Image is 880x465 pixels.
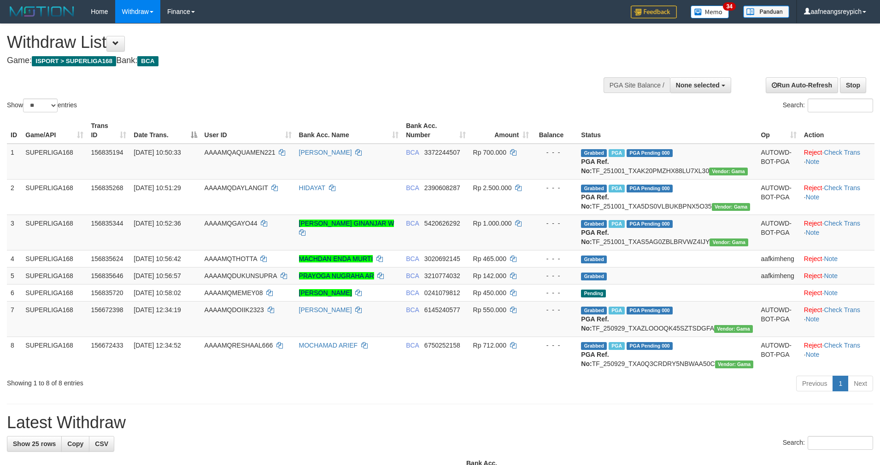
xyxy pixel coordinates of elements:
[91,289,123,296] span: 156835720
[581,307,607,314] span: Grabbed
[536,341,574,350] div: - - -
[22,117,87,144] th: Game/API: activate to sort column ascending
[824,255,838,262] a: Note
[581,351,609,367] b: PGA Ref. No:
[134,272,181,279] span: [DATE] 10:56:57
[808,99,873,112] input: Search:
[800,337,874,372] td: · ·
[406,149,419,156] span: BCA
[22,337,87,372] td: SUPERLIGA168
[299,289,352,296] a: [PERSON_NAME]
[424,220,460,227] span: Copy 5420626292 to clipboard
[581,193,609,210] b: PGA Ref. No:
[402,117,469,144] th: Bank Acc. Number: activate to sort column ascending
[808,436,873,450] input: Search:
[715,360,754,368] span: Vendor URL: https://trx31.1velocity.biz
[91,220,123,227] span: 156835344
[424,184,460,192] span: Copy 2390608287 to clipboard
[581,158,609,174] b: PGA Ref. No:
[581,185,607,192] span: Grabbed
[7,284,22,301] td: 6
[800,117,874,144] th: Action
[295,117,403,144] th: Bank Acc. Name: activate to sort column ascending
[536,305,574,314] div: - - -
[806,229,820,236] a: Note
[473,255,506,262] span: Rp 465.000
[299,255,373,262] a: MACHDAN ENDA MURTI
[424,289,460,296] span: Copy 0241079812 to clipboard
[800,284,874,301] td: ·
[13,440,56,448] span: Show 25 rows
[627,185,673,192] span: PGA Pending
[800,144,874,180] td: · ·
[406,342,419,349] span: BCA
[804,255,822,262] a: Reject
[800,301,874,337] td: · ·
[581,256,607,263] span: Grabbed
[627,307,673,314] span: PGA Pending
[806,351,820,358] a: Note
[91,272,123,279] span: 156835646
[536,254,574,263] div: - - -
[723,2,735,11] span: 34
[840,77,866,93] a: Stop
[22,267,87,284] td: SUPERLIGA168
[800,179,874,215] td: · ·
[627,220,673,228] span: PGA Pending
[757,301,800,337] td: AUTOWD-BOT-PGA
[609,342,625,350] span: Marked by aafsoycanthlai
[804,149,822,156] a: Reject
[604,77,670,93] div: PGA Site Balance /
[676,81,720,89] span: None selected
[581,290,606,297] span: Pending
[473,184,512,192] span: Rp 2.500.000
[533,117,577,144] th: Balance
[536,271,574,280] div: - - -
[205,184,268,192] span: AAAAMQDAYLANGIT
[804,342,822,349] a: Reject
[581,220,607,228] span: Grabbed
[7,337,22,372] td: 8
[22,250,87,267] td: SUPERLIGA168
[91,255,123,262] span: 156835624
[424,272,460,279] span: Copy 3210774032 to clipboard
[7,99,77,112] label: Show entries
[536,288,574,297] div: - - -
[406,272,419,279] span: BCA
[804,184,822,192] a: Reject
[205,220,258,227] span: AAAAMQGAYO44
[201,117,295,144] th: User ID: activate to sort column ascending
[406,306,419,314] span: BCA
[783,99,873,112] label: Search:
[299,184,325,192] a: HIDAYAT
[848,376,873,391] a: Next
[833,376,848,391] a: 1
[205,306,264,314] span: AAAAMQDOIIK2323
[137,56,158,66] span: BCA
[23,99,58,112] select: Showentries
[134,306,181,314] span: [DATE] 12:34:19
[766,77,838,93] a: Run Auto-Refresh
[7,215,22,250] td: 3
[609,149,625,157] span: Marked by aafsoycanthlai
[581,273,607,280] span: Grabbed
[783,436,873,450] label: Search:
[757,337,800,372] td: AUTOWD-BOT-PGA
[473,342,506,349] span: Rp 712.000
[22,215,87,250] td: SUPERLIGA168
[800,267,874,284] td: ·
[7,33,577,52] h1: Withdraw List
[577,179,757,215] td: TF_251001_TXA5DS0VLBUKBPNX5O35
[7,179,22,215] td: 2
[299,149,352,156] a: [PERSON_NAME]
[824,184,860,192] a: Check Trans
[804,272,822,279] a: Reject
[473,289,506,296] span: Rp 450.000
[609,185,625,192] span: Marked by aafsoycanthlai
[824,342,860,349] a: Check Trans
[7,144,22,180] td: 1
[536,219,574,228] div: - - -
[824,149,860,156] a: Check Trans
[205,289,263,296] span: AAAAMQMEMEY08
[134,255,181,262] span: [DATE] 10:56:42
